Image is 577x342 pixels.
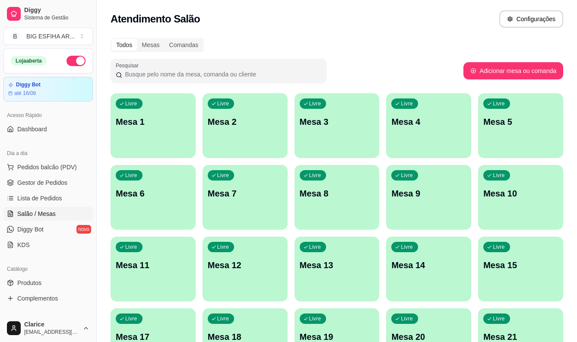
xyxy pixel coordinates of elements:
[3,207,93,221] a: Salão / Mesas
[499,10,563,28] button: Configurações
[11,32,19,41] span: B
[493,172,505,179] p: Livre
[391,187,466,199] p: Mesa 9
[3,28,93,45] button: Select a team
[116,116,190,128] p: Mesa 1
[391,259,466,271] p: Mesa 14
[217,100,229,107] p: Livre
[493,244,505,250] p: Livre
[125,315,137,322] p: Livre
[203,165,288,230] button: LivreMesa 7
[122,70,321,79] input: Pesquisar
[17,194,62,203] span: Lista de Pedidos
[386,93,471,158] button: LivreMesa 4
[125,244,137,250] p: Livre
[295,93,380,158] button: LivreMesa 3
[3,222,93,236] a: Diggy Botnovo
[17,294,58,303] span: Complementos
[116,62,142,69] label: Pesquisar
[401,100,413,107] p: Livre
[478,237,563,301] button: LivreMesa 15
[208,187,282,199] p: Mesa 7
[111,165,196,230] button: LivreMesa 6
[203,237,288,301] button: LivreMesa 12
[483,259,558,271] p: Mesa 15
[309,172,321,179] p: Livre
[67,56,86,66] button: Alterar Status
[165,39,203,51] div: Comandas
[217,172,229,179] p: Livre
[208,259,282,271] p: Mesa 12
[17,241,30,249] span: KDS
[3,176,93,190] a: Gestor de Pedidos
[11,56,47,66] div: Loja aberta
[16,82,41,88] article: Diggy Bot
[483,116,558,128] p: Mesa 5
[17,225,44,234] span: Diggy Bot
[3,3,93,24] a: DiggySistema de Gestão
[295,165,380,230] button: LivreMesa 8
[386,237,471,301] button: LivreMesa 14
[111,12,200,26] h2: Atendimento Salão
[24,329,79,336] span: [EMAIL_ADDRESS][DOMAIN_NAME]
[493,315,505,322] p: Livre
[3,291,93,305] a: Complementos
[300,259,374,271] p: Mesa 13
[26,32,75,41] div: BIG ESFIHA AR ...
[401,244,413,250] p: Livre
[125,100,137,107] p: Livre
[3,108,93,122] div: Acesso Rápido
[391,116,466,128] p: Mesa 4
[137,39,164,51] div: Mesas
[295,237,380,301] button: LivreMesa 13
[3,191,93,205] a: Lista de Pedidos
[217,244,229,250] p: Livre
[14,90,36,97] article: até 16/09
[17,209,56,218] span: Salão / Mesas
[386,165,471,230] button: LivreMesa 9
[401,315,413,322] p: Livre
[208,116,282,128] p: Mesa 2
[24,321,79,329] span: Clarice
[300,116,374,128] p: Mesa 3
[3,262,93,276] div: Catálogo
[24,14,89,21] span: Sistema de Gestão
[309,100,321,107] p: Livre
[111,39,137,51] div: Todos
[3,318,93,339] button: Clarice[EMAIL_ADDRESS][DOMAIN_NAME]
[116,259,190,271] p: Mesa 11
[17,125,47,133] span: Dashboard
[116,187,190,199] p: Mesa 6
[111,237,196,301] button: LivreMesa 11
[203,93,288,158] button: LivreMesa 2
[401,172,413,179] p: Livre
[17,178,67,187] span: Gestor de Pedidos
[3,276,93,290] a: Produtos
[217,315,229,322] p: Livre
[493,100,505,107] p: Livre
[17,163,77,171] span: Pedidos balcão (PDV)
[3,146,93,160] div: Dia a dia
[3,160,93,174] button: Pedidos balcão (PDV)
[309,244,321,250] p: Livre
[478,93,563,158] button: LivreMesa 5
[478,165,563,230] button: LivreMesa 10
[125,172,137,179] p: Livre
[24,6,89,14] span: Diggy
[483,187,558,199] p: Mesa 10
[3,77,93,101] a: Diggy Botaté 16/09
[17,279,41,287] span: Produtos
[111,93,196,158] button: LivreMesa 1
[300,187,374,199] p: Mesa 8
[3,122,93,136] a: Dashboard
[3,238,93,252] a: KDS
[309,315,321,322] p: Livre
[463,62,563,79] button: Adicionar mesa ou comanda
